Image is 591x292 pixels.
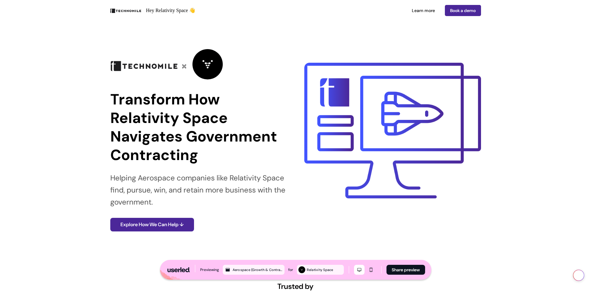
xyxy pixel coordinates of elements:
[110,90,287,164] p: Transform How Relativity Space Navigates Government Contracting
[277,281,314,292] p: Trusted by
[386,265,425,275] button: Share preview
[110,172,287,208] p: Helping Aerospace companies like Relativity Space find, pursue, win, and retain more business wit...
[366,265,376,275] button: Mobile mode
[233,267,283,273] div: Aerospace (Growth & Contracts)
[288,267,293,273] div: for
[445,5,481,16] a: Book a demo
[146,7,196,14] p: Hey Relativity Space 👋
[307,267,343,273] div: Relativity Space
[354,265,365,275] button: Desktop mode
[407,5,440,16] a: Learn more
[110,218,194,231] button: Explore How We Can Help ↓
[200,267,219,273] div: Previewing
